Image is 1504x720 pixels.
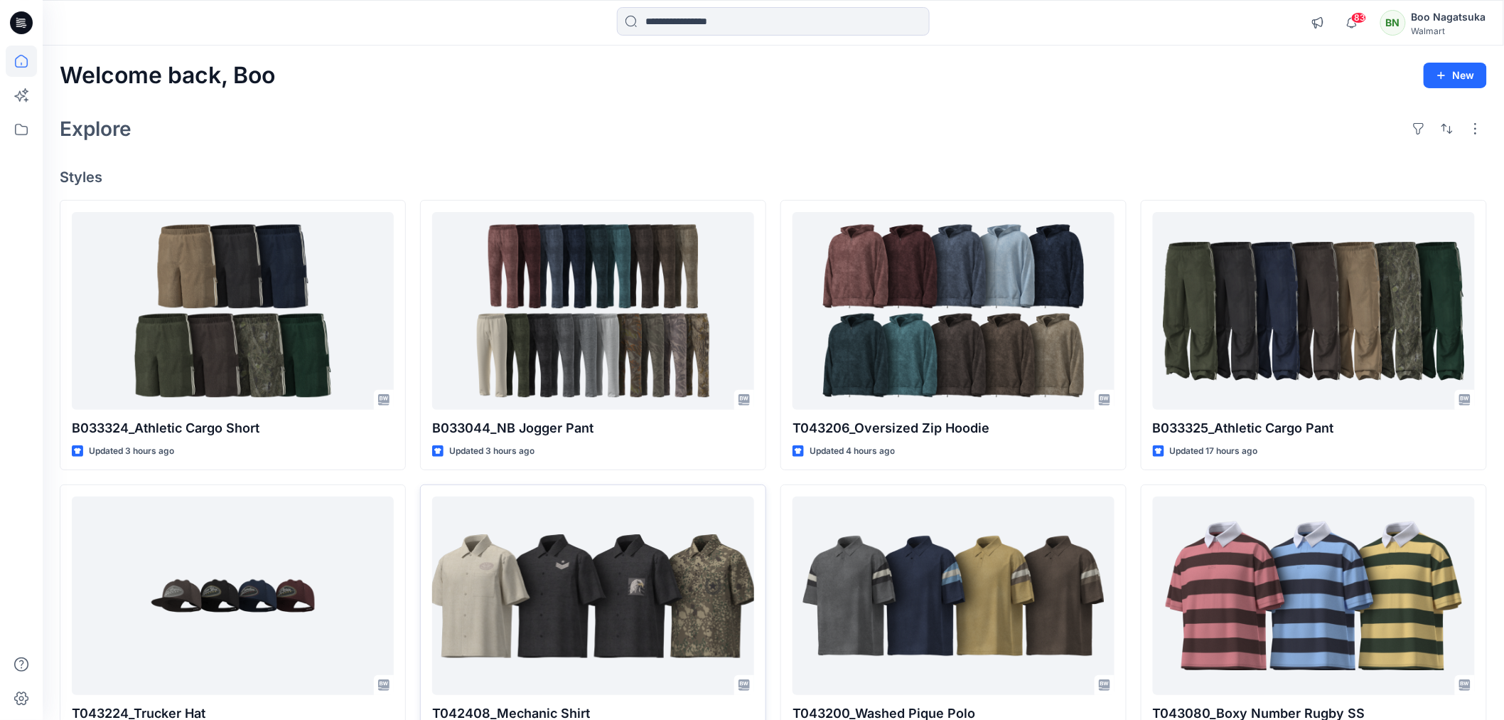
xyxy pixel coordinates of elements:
a: B033324_Athletic Cargo Short [72,212,394,410]
p: Updated 3 hours ago [89,444,174,459]
a: T043080_Boxy Number Rugby SS [1153,497,1475,694]
p: Updated 4 hours ago [810,444,895,459]
p: Updated 17 hours ago [1170,444,1258,459]
p: Updated 3 hours ago [449,444,535,459]
h4: Styles [60,169,1487,186]
span: 83 [1351,12,1367,23]
h2: Welcome back, Boo [60,63,275,89]
button: New [1424,63,1487,88]
p: T043206_Oversized Zip Hoodie [793,418,1114,438]
a: B033325_Athletic Cargo Pant [1153,212,1475,410]
a: T042408_Mechanic Shirt [432,497,754,694]
a: T043206_Oversized Zip Hoodie [793,212,1114,410]
a: T043224_Trucker Hat [72,497,394,694]
div: Walmart [1412,26,1486,36]
a: T043200_Washed Pique Polo [793,497,1114,694]
p: B033044_NB Jogger Pant [432,418,754,438]
p: B033325_Athletic Cargo Pant [1153,418,1475,438]
p: B033324_Athletic Cargo Short [72,418,394,438]
a: B033044_NB Jogger Pant [432,212,754,410]
div: Boo Nagatsuka [1412,9,1486,26]
div: BN [1380,10,1406,36]
h2: Explore [60,117,131,140]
